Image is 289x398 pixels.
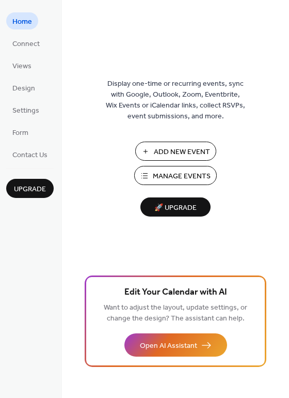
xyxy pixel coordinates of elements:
[6,35,46,52] a: Connect
[140,341,197,351] span: Open AI Assistant
[6,124,35,141] a: Form
[14,184,46,195] span: Upgrade
[147,201,204,215] span: 🚀 Upgrade
[124,285,227,300] span: Edit Your Calendar with AI
[153,171,211,182] span: Manage Events
[12,39,40,50] span: Connect
[12,83,35,94] span: Design
[12,150,47,161] span: Contact Us
[124,333,227,357] button: Open AI Assistant
[6,101,45,118] a: Settings
[106,79,245,122] span: Display one-time or recurring events, sync with Google, Outlook, Zoom, Eventbrite, Wix Events or ...
[134,166,217,185] button: Manage Events
[6,179,54,198] button: Upgrade
[104,301,247,326] span: Want to adjust the layout, update settings, or change the design? The assistant can help.
[12,128,28,139] span: Form
[135,142,216,161] button: Add New Event
[12,61,31,72] span: Views
[6,12,38,29] a: Home
[154,147,210,158] span: Add New Event
[6,146,54,163] a: Contact Us
[12,105,39,116] span: Settings
[140,197,211,217] button: 🚀 Upgrade
[6,57,38,74] a: Views
[6,79,41,96] a: Design
[12,17,32,27] span: Home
